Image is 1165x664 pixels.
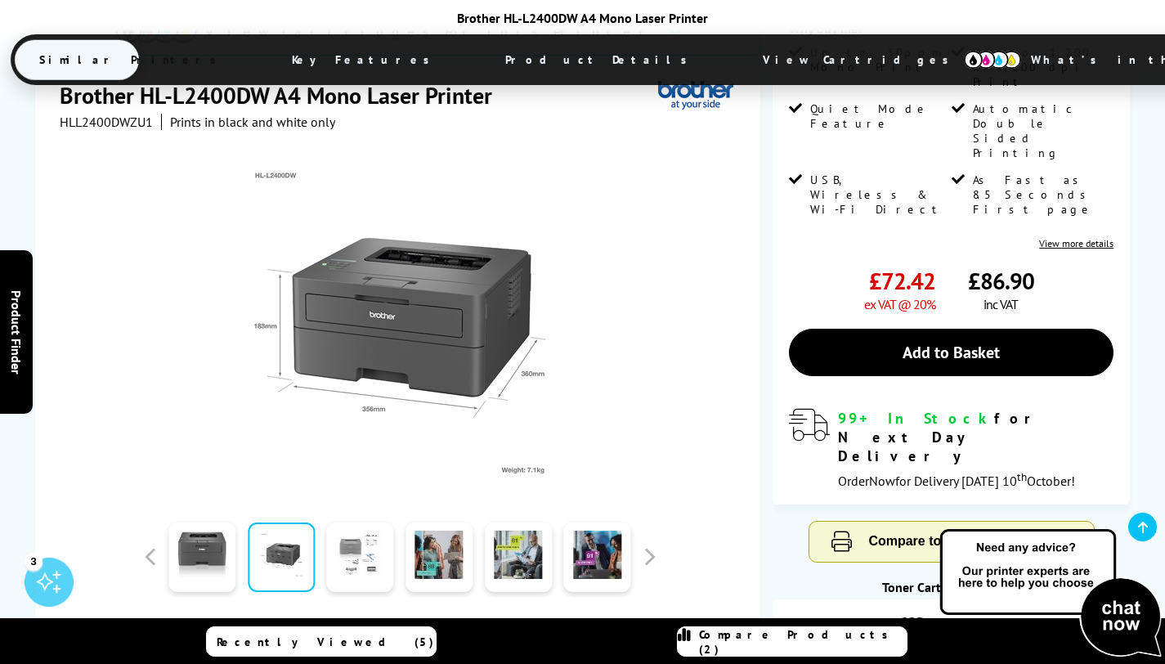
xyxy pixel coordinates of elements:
span: Quiet Mode Feature [810,101,948,131]
span: USB, Wireless & Wi-Fi Direct [810,173,948,217]
i: Prints in black and white only [170,114,335,130]
div: for Next Day Delivery [838,409,1113,465]
a: Add to Basket [789,329,1113,376]
span: View Cartridges [738,38,988,81]
span: 3.0p per page [931,616,1008,635]
span: inc VAT [984,296,1018,312]
span: £86.90 [968,266,1034,296]
img: Brother HL-L2400DW Thumbnail [240,163,560,483]
span: £72.42 [869,266,935,296]
span: Automatic Double Sided Printing [973,101,1111,160]
span: 99+ In Stock [838,409,994,428]
a: Recently Viewed (5) [206,626,437,657]
span: Compare to Similar Printers [868,534,1042,548]
img: cmyk-icon.svg [964,51,1021,69]
button: Compare to Similar Printers [809,522,1094,562]
span: Now [869,473,895,489]
span: Compare Products (2) [699,627,907,657]
img: Open Live Chat window [936,527,1165,661]
span: Key Features [267,40,463,79]
sup: th [1017,469,1027,484]
div: Brother HL-L2400DW A4 Mono Laser Printer [11,10,1155,26]
span: Recently Viewed (5) [217,635,434,649]
div: modal_delivery [789,409,1113,488]
span: Product Details [481,40,720,79]
div: Toner Cartridge Costs [773,579,1130,595]
span: As Fast as 8.5 Seconds First page [973,173,1111,217]
span: Product Finder [8,290,25,375]
span: Similar Printers [15,40,249,79]
span: ex VAT @ 20% [864,296,935,312]
a: View more details [1039,237,1113,249]
span: Order for Delivery [DATE] 10 October! [838,473,1075,489]
a: Compare Products (2) [677,626,907,657]
span: HLL2400DWZU1 [60,114,153,130]
div: 3 [25,552,43,570]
